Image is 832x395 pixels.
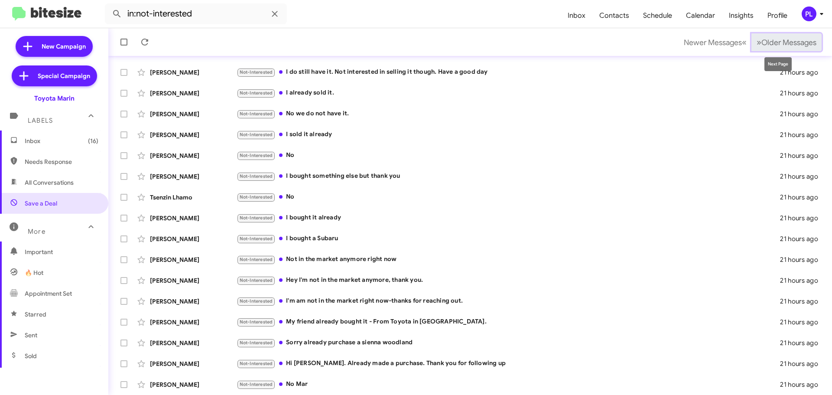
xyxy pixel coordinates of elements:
a: Insights [722,3,760,28]
a: Calendar [679,3,722,28]
span: Not-Interested [240,361,273,366]
div: [PERSON_NAME] [150,339,237,347]
div: No Mar [237,379,780,389]
div: [PERSON_NAME] [150,318,237,326]
span: Not-Interested [240,69,273,75]
div: [PERSON_NAME] [150,68,237,77]
span: Labels [28,117,53,124]
div: [PERSON_NAME] [150,380,237,389]
span: Not-Interested [240,90,273,96]
a: Inbox [561,3,592,28]
div: No we do not have it. [237,109,780,119]
div: 21 hours ago [780,193,825,202]
span: Newer Messages [684,38,742,47]
nav: Page navigation example [679,33,822,51]
span: New Campaign [42,42,86,51]
div: [PERSON_NAME] [150,110,237,118]
span: » [757,37,761,48]
div: 21 hours ago [780,339,825,347]
a: Special Campaign [12,65,97,86]
div: Tsenzin Lhamo [150,193,237,202]
div: [PERSON_NAME] [150,151,237,160]
div: I do still have it. Not interested in selling it though. Have a good day [237,67,780,77]
span: More [28,228,45,235]
div: I bought something else but thank you [237,171,780,181]
span: Sold [25,352,37,360]
a: New Campaign [16,36,93,57]
div: My friend already bought it - From Toyota in [GEOGRAPHIC_DATA]. [237,317,780,327]
span: Inbox [25,137,98,145]
div: Next Page [764,57,792,71]
div: [PERSON_NAME] [150,89,237,98]
div: I bought a Subaru [237,234,780,244]
div: 21 hours ago [780,359,825,368]
span: Not-Interested [240,257,273,262]
a: Profile [760,3,794,28]
span: Not-Interested [240,153,273,158]
div: 21 hours ago [780,172,825,181]
span: Sent [25,331,37,340]
div: 21 hours ago [780,68,825,77]
div: 21 hours ago [780,297,825,306]
a: Contacts [592,3,636,28]
div: 21 hours ago [780,255,825,264]
div: 21 hours ago [780,110,825,118]
span: Save a Deal [25,199,57,208]
div: 21 hours ago [780,235,825,243]
button: Previous [679,33,752,51]
span: Not-Interested [240,173,273,179]
span: Appointment Set [25,289,72,298]
div: [PERSON_NAME] [150,214,237,222]
span: Not-Interested [240,319,273,325]
a: Schedule [636,3,679,28]
div: I bought it already [237,213,780,223]
div: I already sold it. [237,88,780,98]
div: I'm am not in the market right now-thanks for reaching out. [237,296,780,306]
button: Next [751,33,822,51]
span: Older Messages [761,38,816,47]
div: I sold it already [237,130,780,140]
div: Toyota Marin [34,94,75,103]
span: Not-Interested [240,215,273,221]
div: 21 hours ago [780,276,825,285]
div: [PERSON_NAME] [150,172,237,181]
span: Not-Interested [240,132,273,137]
div: 21 hours ago [780,380,825,389]
span: Not-Interested [240,236,273,242]
span: Not-Interested [240,382,273,387]
div: Not in the market anymore right now [237,255,780,264]
div: [PERSON_NAME] [150,297,237,306]
div: PL [802,7,816,21]
div: Hey I'm not in the market anymore, thank you. [237,275,780,285]
span: Not-Interested [240,194,273,200]
span: « [742,37,747,48]
div: [PERSON_NAME] [150,255,237,264]
div: Sorry already purchase a sienna woodland [237,338,780,348]
span: Starred [25,310,46,319]
span: Not-Interested [240,277,273,283]
div: [PERSON_NAME] [150,131,237,139]
div: 21 hours ago [780,89,825,98]
div: No [237,150,780,160]
span: Important [25,248,98,256]
span: Not-Interested [240,111,273,117]
div: No [237,192,780,202]
button: PL [794,7,822,21]
span: Not-Interested [240,340,273,346]
div: [PERSON_NAME] [150,276,237,285]
span: Needs Response [25,157,98,166]
span: 🔥 Hot [25,268,43,277]
span: Not-Interested [240,298,273,304]
span: Special Campaign [38,72,90,80]
div: [PERSON_NAME] [150,359,237,368]
div: Hi [PERSON_NAME]. Already made a purchase. Thank you for following up [237,359,780,369]
div: 21 hours ago [780,214,825,222]
input: Search [105,3,287,24]
div: 21 hours ago [780,151,825,160]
